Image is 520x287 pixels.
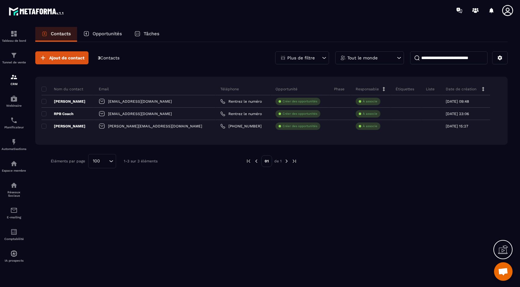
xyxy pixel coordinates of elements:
img: formation [10,52,18,59]
a: Opportunités [77,27,128,42]
p: Créer des opportunités [283,112,317,116]
a: [PHONE_NUMBER] [220,124,262,129]
span: 100 [91,158,102,165]
a: automationsautomationsEspace membre [2,155,26,177]
p: CRM [2,82,26,86]
p: Créer des opportunités [283,124,317,128]
p: Liste [426,87,435,92]
a: automationsautomationsWebinaire [2,90,26,112]
img: formation [10,73,18,81]
p: Tout le monde [347,56,378,60]
img: logo [9,6,64,17]
img: next [292,158,297,164]
a: schedulerschedulerPlanificateur [2,112,26,134]
button: Ajout de contact [35,51,89,64]
p: Étiquettes [396,87,414,92]
span: Contacts [100,55,119,60]
span: Ajout de contact [49,55,84,61]
p: Comptabilité [2,237,26,241]
a: emailemailE-mailing [2,202,26,224]
p: Tâches [144,31,159,36]
p: Téléphone [220,87,239,92]
div: Search for option [88,154,116,168]
input: Search for option [102,158,107,165]
p: [PERSON_NAME] [41,124,85,129]
p: de 1 [274,159,282,164]
a: automationsautomationsAutomatisations [2,134,26,155]
p: [DATE] 23:06 [446,112,469,116]
p: Contacts [51,31,71,36]
a: formationformationTableau de bord [2,25,26,47]
a: accountantaccountantComptabilité [2,224,26,245]
img: social-network [10,182,18,189]
p: Responsable [356,87,379,92]
a: Ouvrir le chat [494,262,513,281]
p: Opportunités [93,31,122,36]
a: formationformationTunnel de vente [2,47,26,69]
img: formation [10,30,18,37]
p: Date de création [446,87,476,92]
img: next [284,158,289,164]
p: À associe [363,112,377,116]
p: Tunnel de vente [2,61,26,64]
img: prev [253,158,259,164]
p: À associe [363,99,377,104]
a: social-networksocial-networkRéseaux Sociaux [2,177,26,202]
img: automations [10,138,18,146]
p: Réseaux Sociaux [2,191,26,197]
p: Automatisations [2,147,26,151]
p: Tableau de bord [2,39,26,42]
p: 1-3 sur 3 éléments [124,159,158,163]
p: Planificateur [2,126,26,129]
p: Phase [334,87,344,92]
img: accountant [10,228,18,236]
p: Nom du contact [41,87,83,92]
a: Contacts [35,27,77,42]
p: Créer des opportunités [283,99,317,104]
a: formationformationCRM [2,69,26,90]
p: [DATE] 15:27 [446,124,468,128]
img: automations [10,250,18,257]
img: email [10,207,18,214]
p: Webinaire [2,104,26,107]
p: 01 [261,155,272,167]
p: 3 [98,55,119,61]
p: Email [99,87,109,92]
p: IA prospects [2,259,26,262]
img: scheduler [10,117,18,124]
p: Éléments par page [51,159,85,163]
p: Opportunité [275,87,297,92]
p: [PERSON_NAME] [41,99,85,104]
a: Tâches [128,27,166,42]
p: [DATE] 09:48 [446,99,469,104]
img: prev [246,158,251,164]
p: RPB Coach [41,111,73,116]
p: Espace membre [2,169,26,172]
p: À associe [363,124,377,128]
img: automations [10,95,18,102]
img: automations [10,160,18,167]
p: E-mailing [2,216,26,219]
p: Plus de filtre [287,56,315,60]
